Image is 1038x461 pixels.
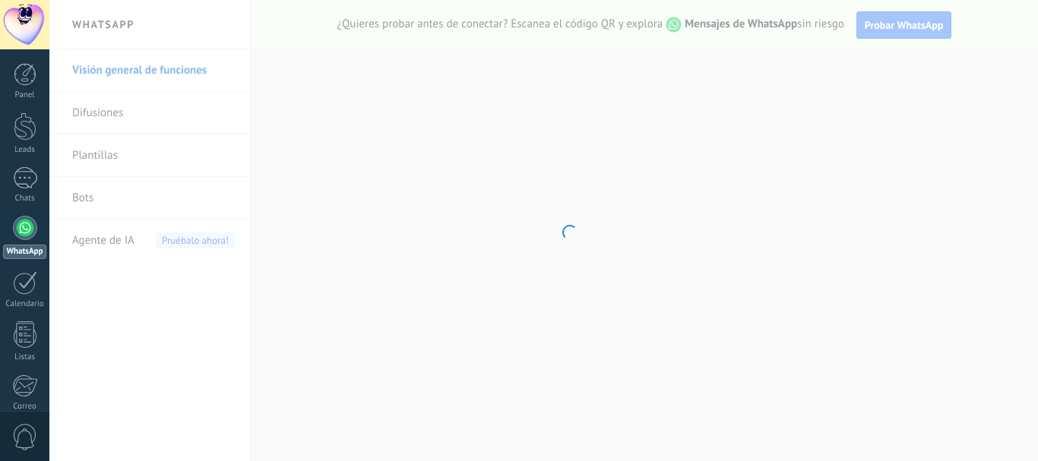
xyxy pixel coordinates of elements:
[3,402,47,412] div: Correo
[3,90,47,100] div: Panel
[3,145,47,155] div: Leads
[3,299,47,309] div: Calendario
[3,194,47,204] div: Chats
[3,245,46,259] div: WhatsApp
[3,352,47,362] div: Listas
